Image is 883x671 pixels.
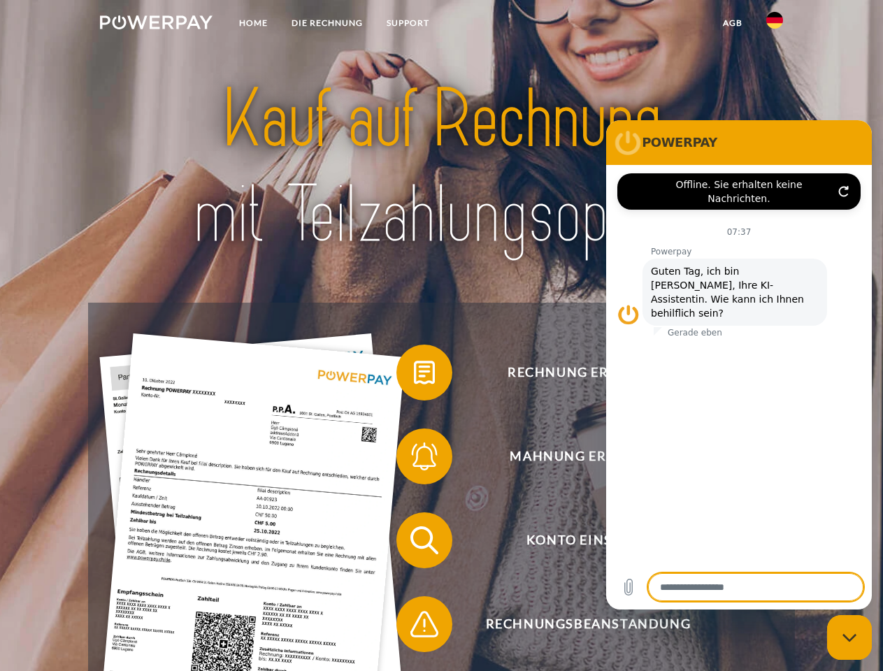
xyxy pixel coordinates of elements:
[134,67,749,268] img: title-powerpay_de.svg
[100,15,213,29] img: logo-powerpay-white.svg
[396,512,760,568] button: Konto einsehen
[417,428,759,484] span: Mahnung erhalten?
[711,10,754,36] a: agb
[396,596,760,652] button: Rechnungsbeanstandung
[407,439,442,474] img: qb_bell.svg
[375,10,441,36] a: SUPPORT
[227,10,280,36] a: Home
[417,596,759,652] span: Rechnungsbeanstandung
[407,355,442,390] img: qb_bill.svg
[827,615,872,660] iframe: Schaltfläche zum Öffnen des Messaging-Fensters; Konversation läuft
[417,345,759,401] span: Rechnung erhalten?
[407,523,442,558] img: qb_search.svg
[766,12,783,29] img: de
[606,120,872,609] iframe: Messaging-Fenster
[417,512,759,568] span: Konto einsehen
[280,10,375,36] a: DIE RECHNUNG
[407,607,442,642] img: qb_warning.svg
[396,428,760,484] button: Mahnung erhalten?
[396,345,760,401] button: Rechnung erhalten?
